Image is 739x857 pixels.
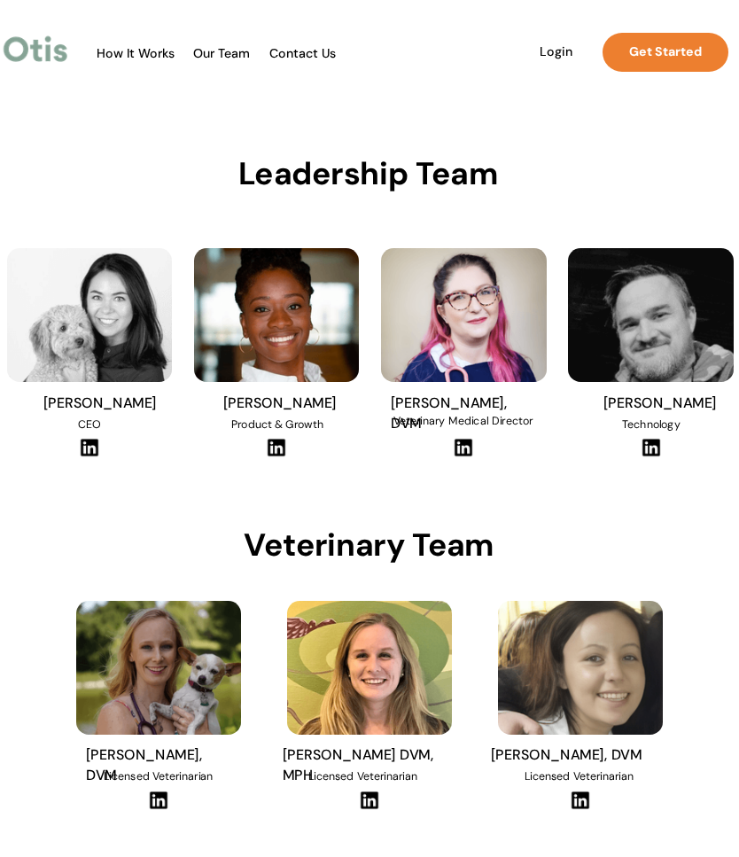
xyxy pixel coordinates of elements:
a: Contact Us [261,46,344,62]
a: Our Team [183,46,261,62]
span: Licensed Veterinarian [525,769,634,783]
span: Veterinary Team [244,525,494,565]
span: Leadership Team [238,153,499,194]
span: Technology [622,417,681,431]
span: Licensed Veterinarian [308,769,417,783]
span: [PERSON_NAME] [223,393,337,412]
span: [PERSON_NAME] [603,393,717,412]
span: Our Team [183,46,261,61]
span: Login [519,44,592,59]
span: [PERSON_NAME] DVM, MPH [283,745,433,784]
a: Get Started [603,33,728,72]
span: [PERSON_NAME] [43,393,157,412]
span: Veterinary Medical Director [393,414,533,428]
span: [PERSON_NAME], DVM [391,393,507,432]
span: [PERSON_NAME], DVM [491,745,642,764]
strong: Get Started [629,43,702,59]
a: Login [519,33,592,72]
span: How It Works [89,46,183,61]
span: [PERSON_NAME], DVM [86,745,202,784]
span: CEO [78,417,101,431]
span: Product & Growth [230,417,323,431]
span: Contact Us [261,46,344,61]
a: How It Works [89,46,183,62]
